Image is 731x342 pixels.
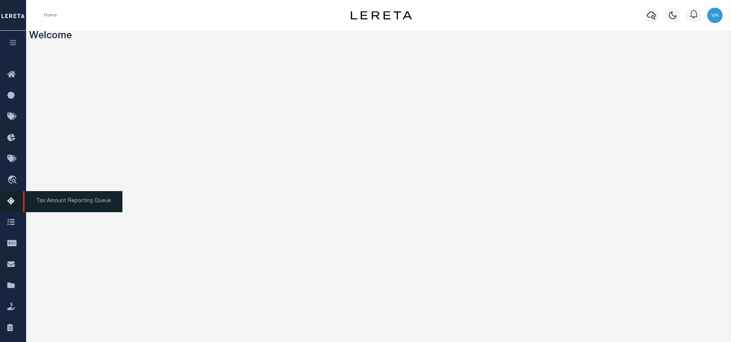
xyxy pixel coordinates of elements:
li: Home [44,12,57,19]
span: Tax Amount Reporting Queue [23,191,122,212]
img: logo-dark.svg [351,11,412,20]
h3: Welcome [29,31,728,43]
img: svg+xml;base64,PHN2ZyB4bWxucz0iaHR0cDovL3d3dy53My5vcmcvMjAwMC9zdmciIHBvaW50ZXItZXZlbnRzPSJub25lIi... [707,8,723,23]
i: travel_explore [7,175,20,185]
